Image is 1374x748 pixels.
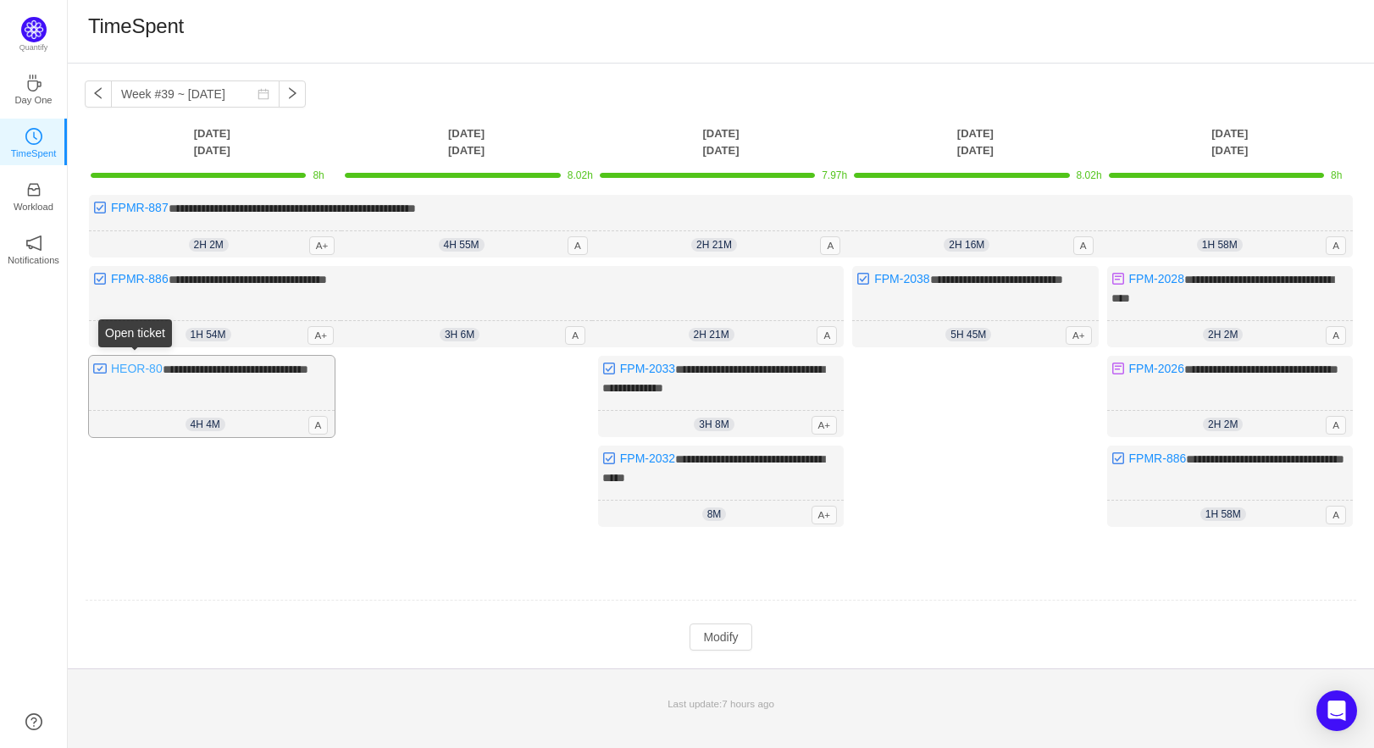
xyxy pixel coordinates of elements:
[14,199,53,214] p: Workload
[186,328,231,341] span: 1h 54m
[689,328,734,341] span: 2h 21m
[111,80,280,108] input: Select a week
[440,328,479,341] span: 3h 6m
[1200,507,1246,521] span: 1h 58m
[565,326,585,345] span: A
[1331,169,1342,181] span: 8h
[602,362,616,375] img: 10318
[1326,236,1346,255] span: A
[1129,452,1187,465] a: FPMR-886
[98,319,172,347] div: Open ticket
[812,416,838,435] span: A+
[822,169,847,181] span: 7.97h
[694,418,734,431] span: 3h 8m
[85,125,339,159] th: [DATE] [DATE]
[1316,690,1357,731] div: Open Intercom Messenger
[722,698,774,709] span: 7 hours ago
[1326,506,1346,524] span: A
[25,128,42,145] i: icon: clock-circle
[25,240,42,257] a: icon: notificationNotifications
[874,272,929,285] a: FPM-2038
[668,698,774,709] span: Last update:
[25,133,42,150] a: icon: clock-circleTimeSpent
[1077,169,1102,181] span: 8.02h
[594,125,848,159] th: [DATE] [DATE]
[25,75,42,91] i: icon: coffee
[307,326,334,345] span: A+
[817,326,837,345] span: A
[93,201,107,214] img: 10318
[1066,326,1092,345] span: A+
[21,17,47,42] img: Quantify
[25,186,42,203] a: icon: inboxWorkload
[1103,125,1357,159] th: [DATE] [DATE]
[856,272,870,285] img: 10318
[309,236,335,255] span: A+
[691,238,737,252] span: 2h 21m
[93,272,107,285] img: 10318
[8,252,59,268] p: Notifications
[1111,452,1125,465] img: 10318
[620,452,675,465] a: FPM-2032
[93,362,107,375] img: 10300
[1203,328,1243,341] span: 2h 2m
[1326,326,1346,345] span: A
[111,272,169,285] a: FPMR-886
[11,146,57,161] p: TimeSpent
[568,236,588,255] span: A
[25,181,42,198] i: icon: inbox
[1203,418,1243,431] span: 2h 2m
[258,88,269,100] i: icon: calendar
[1129,362,1184,375] a: FPM-2026
[944,238,989,252] span: 2h 16m
[313,169,324,181] span: 8h
[85,80,112,108] button: icon: left
[1073,236,1094,255] span: A
[19,42,48,54] p: Quantify
[186,418,225,431] span: 4h 4m
[25,713,42,730] a: icon: question-circle
[1129,272,1184,285] a: FPM-2028
[111,201,169,214] a: FPMR-887
[1326,416,1346,435] span: A
[568,169,593,181] span: 8.02h
[279,80,306,108] button: icon: right
[25,80,42,97] a: icon: coffeeDay One
[1111,272,1125,285] img: 10306
[820,236,840,255] span: A
[812,506,838,524] span: A+
[25,235,42,252] i: icon: notification
[620,362,675,375] a: FPM-2033
[14,92,52,108] p: Day One
[848,125,1102,159] th: [DATE] [DATE]
[88,14,184,39] h1: TimeSpent
[1197,238,1243,252] span: 1h 58m
[702,507,727,521] span: 8m
[602,452,616,465] img: 10318
[1111,362,1125,375] img: 10306
[945,328,991,341] span: 5h 45m
[690,623,751,651] button: Modify
[439,238,485,252] span: 4h 55m
[308,416,329,435] span: A
[189,238,229,252] span: 2h 2m
[111,362,163,375] a: HEOR-80
[339,125,593,159] th: [DATE] [DATE]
